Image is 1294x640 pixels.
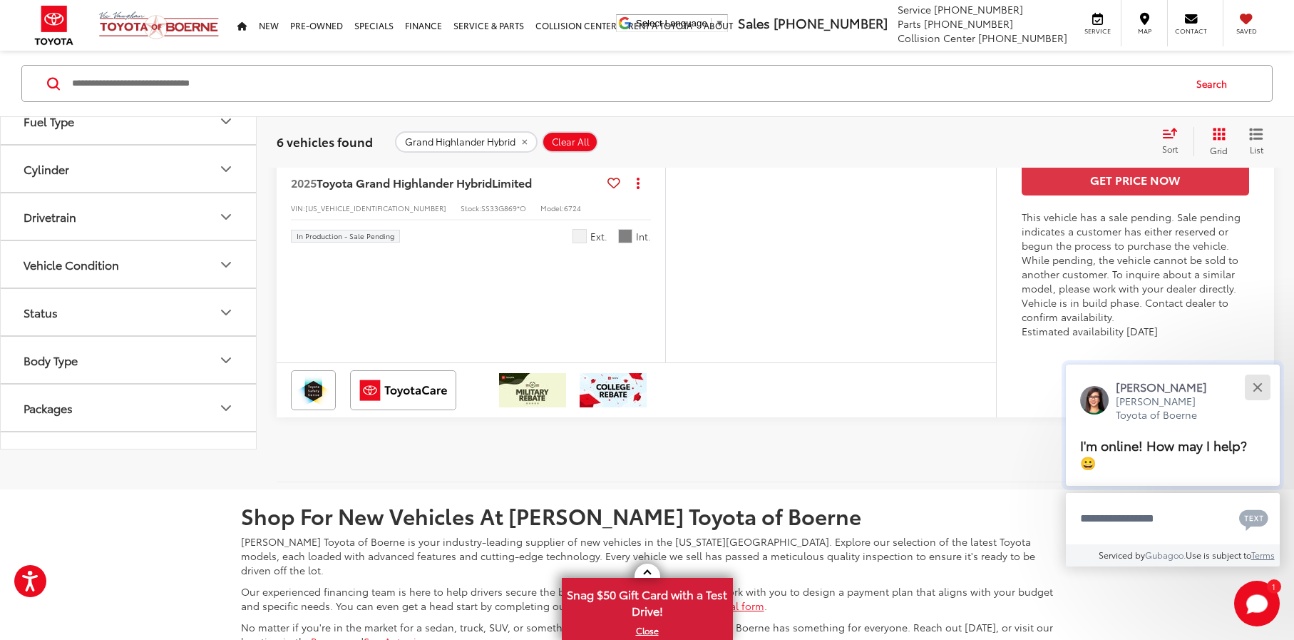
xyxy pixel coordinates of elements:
div: Vehicle Condition [217,255,235,273]
button: AvailabilityAvailability [1,432,257,479]
div: Status [217,303,235,320]
button: StatusStatus [1,289,257,335]
img: Toyota Safety Sense Vic Vaughan Toyota of Boerne Boerne TX [294,373,333,407]
button: Select sort value [1155,127,1193,156]
h2: Shop For New Vehicles At [PERSON_NAME] Toyota of Boerne [241,504,1054,527]
p: [PERSON_NAME] Toyota of Boerne is your industry-leading supplier of new vehicles in the [US_STATE... [241,534,1054,577]
p: [PERSON_NAME] [1116,379,1221,395]
div: This vehicle has a sale pending. Sale pending indicates a customer has either reserved or begun t... [1022,210,1249,338]
span: [PHONE_NUMBER] [978,31,1067,45]
button: Get Price Now [1022,163,1249,195]
span: Grand Highlander Hybrid [405,136,515,147]
span: Clear All [552,136,590,147]
span: Service [898,2,931,16]
button: Close [1242,372,1273,402]
span: [US_VEHICLE_IDENTIFICATION_NUMBER] [305,203,446,213]
button: Vehicle ConditionVehicle Condition [1,241,257,288]
span: 6 vehicles found [277,132,373,149]
span: Int. [636,230,651,243]
button: Search [1183,66,1248,101]
button: Actions [626,170,651,195]
p: [PERSON_NAME] Toyota of Boerne [1116,395,1221,422]
a: Gubagoo. [1145,549,1186,561]
span: Saved [1231,26,1262,36]
div: Body Type [24,353,78,367]
span: Wind Chill Pearl [572,229,587,243]
button: DrivetrainDrivetrain [1,193,257,240]
span: Service [1082,26,1114,36]
span: Sort [1162,143,1178,155]
div: Cylinder [217,160,235,177]
div: Availability [217,447,235,464]
div: Fuel Type [217,112,235,129]
button: Toggle Chat Window [1234,581,1280,626]
span: Contact [1175,26,1207,36]
span: 2025 [291,174,317,191]
button: Grid View [1193,127,1238,156]
span: List [1249,143,1263,155]
span: Limited [492,174,532,191]
button: remove Grand%20Highlander%20Hybrid [395,131,538,152]
div: Fuel Type [24,114,74,128]
span: SS33G869*O [481,203,526,213]
div: Packages [24,401,73,415]
button: PackagesPackages [1,385,257,431]
span: Map [1129,26,1160,36]
span: Model: [540,203,564,213]
a: 2025Toyota Grand Highlander HybridLimited [291,175,602,191]
svg: Text [1239,508,1268,531]
div: Drivetrain [24,210,76,223]
div: Drivetrain [217,208,235,225]
span: VIN: [291,203,305,213]
span: Stock: [461,203,481,213]
span: Use is subject to [1186,549,1251,561]
div: Cylinder [24,162,69,176]
span: Sales [738,14,770,32]
button: Chat with SMS [1235,502,1273,534]
span: [PHONE_NUMBER] [924,16,1013,31]
span: Collision Center [898,31,975,45]
img: Vic Vaughan Toyota of Boerne [98,11,220,40]
div: Vehicle Condition [24,258,119,271]
span: Grid [1210,143,1228,156]
button: List View [1238,127,1274,156]
img: /static/brand-toyota/National_Assets/toyota-military-rebate.jpeg?height=48 [499,373,566,407]
div: Availability [24,449,83,462]
a: Terms [1251,549,1275,561]
button: Body TypeBody Type [1,337,257,383]
input: Search by Make, Model, or Keyword [71,66,1183,101]
span: In Production - Sale Pending [297,233,394,240]
span: Serviced by [1099,549,1145,561]
img: ToyotaCare Vic Vaughan Toyota of Boerne Boerne TX [353,373,453,407]
button: CylinderCylinder [1,146,257,192]
span: 1 [1272,583,1275,589]
span: [PHONE_NUMBER] [934,2,1023,16]
button: Fuel TypeFuel Type [1,98,257,144]
button: Clear All [542,131,598,152]
svg: Start Chat [1234,581,1280,626]
span: Ext. [590,230,607,243]
span: Toyota Grand Highlander Hybrid [317,174,492,191]
span: 6724 [564,203,581,213]
div: Body Type [217,351,235,368]
div: Status [24,305,58,319]
textarea: Type your message [1066,493,1280,544]
span: [PHONE_NUMBER] [774,14,888,32]
div: Close[PERSON_NAME][PERSON_NAME] Toyota of BoerneI'm online! How may I help? 😀Type your messageCha... [1066,365,1280,567]
img: /static/brand-toyota/National_Assets/toyota-college-grad.jpeg?height=48 [580,373,647,407]
span: dropdown dots [637,177,640,188]
span: I'm online! How may I help? 😀 [1080,435,1247,472]
p: Our experienced financing team is here to help drivers secure the best loan options available. We... [241,584,1054,613]
span: Light Gray Leather [618,229,632,243]
div: Packages [217,399,235,416]
span: Parts [898,16,921,31]
span: Snag $50 Gift Card with a Test Drive! [563,579,731,623]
